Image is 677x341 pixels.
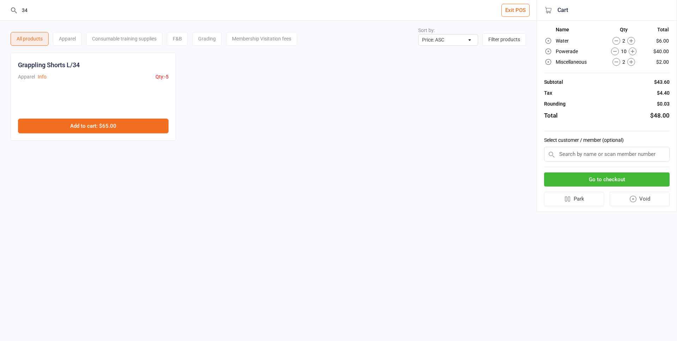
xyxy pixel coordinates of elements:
[482,33,526,46] button: Filter products
[544,192,604,206] button: Park
[192,32,222,46] div: Grading
[18,73,35,81] div: Apparel
[602,58,645,66] div: 2
[544,137,670,144] label: Select customer / member (optional)
[657,89,670,97] div: $4.40
[556,36,601,46] td: Water
[657,100,670,108] div: $0.03
[18,119,169,133] button: Add to cart: $65.00
[556,46,601,56] td: Powerade
[86,32,163,46] div: Consumable training supplies
[602,48,645,55] div: 10
[602,37,645,45] div: 2
[167,32,188,46] div: F&B
[556,57,601,67] td: Miscellaneous
[53,32,82,46] div: Apparel
[501,4,530,17] button: Exit POS
[646,27,669,35] th: Total
[418,27,435,33] label: Sort by:
[155,73,169,81] div: Qty: -5
[544,111,557,120] div: Total
[646,57,669,67] td: $2.00
[646,36,669,46] td: $6.00
[650,111,670,120] div: $48.00
[38,73,47,81] button: Info
[654,78,670,86] div: $43.60
[602,27,645,35] th: Qty
[226,32,297,46] div: Membership Visitation fees
[11,32,49,46] div: All products
[556,27,601,35] th: Name
[544,78,563,86] div: Subtotal
[610,192,670,206] button: Void
[544,100,566,108] div: Rounding
[544,89,552,97] div: Tax
[544,147,670,162] input: Search by name or scan member number
[544,172,670,187] button: Go to checkout
[646,46,669,56] td: $40.00
[18,60,80,70] div: Grappling Shorts L/34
